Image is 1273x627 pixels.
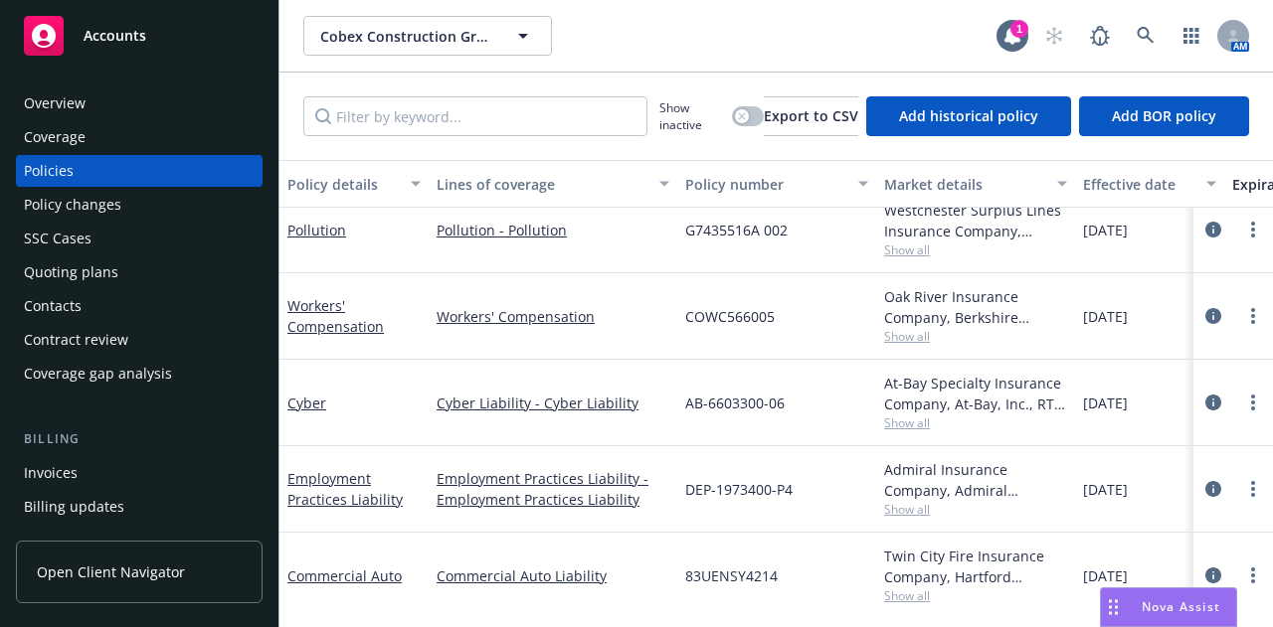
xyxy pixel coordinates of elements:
[279,160,429,208] button: Policy details
[287,469,403,509] a: Employment Practices Liability
[287,174,399,195] div: Policy details
[1075,160,1224,208] button: Effective date
[16,87,263,119] a: Overview
[1241,391,1265,414] a: more
[24,87,86,119] div: Overview
[437,392,669,413] a: Cyber Liability - Cyber Liability
[1079,96,1249,136] button: Add BOR policy
[287,296,384,336] a: Workers' Compensation
[1172,16,1211,56] a: Switch app
[24,256,118,288] div: Quoting plans
[437,565,669,586] a: Commercial Auto Liability
[24,155,74,187] div: Policies
[16,223,263,254] a: SSC Cases
[1241,477,1265,501] a: more
[899,106,1038,125] span: Add historical policy
[685,479,793,500] span: DEP-1973400-P4
[16,324,263,356] a: Contract review
[866,96,1071,136] button: Add historical policy
[685,220,788,240] span: G7435516A 002
[24,189,121,221] div: Policy changes
[884,501,1067,518] span: Show all
[1142,598,1220,615] span: Nova Assist
[84,28,146,44] span: Accounts
[764,106,858,125] span: Export to CSV
[16,457,263,489] a: Invoices
[1201,563,1225,587] a: circleInformation
[437,306,669,327] a: Workers' Compensation
[1241,563,1265,587] a: more
[1010,20,1028,38] div: 1
[16,155,263,187] a: Policies
[1201,391,1225,414] a: circleInformation
[884,286,1067,328] div: Oak River Insurance Company, Berkshire Hathaway Homestate Companies (BHHC), Elevate Insurance Ser...
[429,160,677,208] button: Lines of coverage
[884,459,1067,501] div: Admiral Insurance Company, Admiral Insurance Group ([PERSON_NAME] Corporation), RT Specialty Insu...
[1083,174,1194,195] div: Effective date
[884,200,1067,241] div: Westchester Surplus Lines Insurance Company, Chubb Group, RT Specialty Insurance Services, LLC (R...
[1083,306,1128,327] span: [DATE]
[884,174,1045,195] div: Market details
[16,290,263,322] a: Contacts
[1101,588,1126,626] div: Drag to move
[320,26,492,47] span: Cobex Construction Group
[677,160,876,208] button: Policy number
[287,221,346,239] a: Pollution
[1083,392,1128,413] span: [DATE]
[1112,106,1216,125] span: Add BOR policy
[24,290,82,322] div: Contacts
[24,457,78,489] div: Invoices
[16,491,263,523] a: Billing updates
[16,8,263,64] a: Accounts
[876,160,1075,208] button: Market details
[884,546,1067,587] div: Twin City Fire Insurance Company, Hartford Insurance Group, Amwins
[884,414,1067,431] span: Show all
[16,429,263,449] div: Billing
[685,565,778,586] span: 83UENSY4214
[685,306,775,327] span: COWC566005
[24,121,86,153] div: Coverage
[16,256,263,288] a: Quoting plans
[437,174,647,195] div: Lines of coverage
[764,96,858,136] button: Export to CSV
[1201,477,1225,501] a: circleInformation
[1034,16,1074,56] a: Start snowing
[884,328,1067,345] span: Show all
[685,174,846,195] div: Policy number
[884,241,1067,258] span: Show all
[1201,304,1225,328] a: circleInformation
[287,566,402,585] a: Commercial Auto
[16,358,263,390] a: Coverage gap analysis
[1241,218,1265,241] a: more
[1080,16,1120,56] a: Report a Bug
[437,468,669,510] a: Employment Practices Liability - Employment Practices Liability
[1083,565,1128,586] span: [DATE]
[24,491,124,523] div: Billing updates
[1241,304,1265,328] a: more
[37,561,185,582] span: Open Client Navigator
[884,373,1067,414] div: At-Bay Specialty Insurance Company, At-Bay, Inc., RT Specialty Insurance Services, LLC (RSG Speci...
[16,121,263,153] a: Coverage
[437,220,669,240] a: Pollution - Pollution
[24,223,91,254] div: SSC Cases
[303,96,647,136] input: Filter by keyword...
[659,99,724,133] span: Show inactive
[1201,218,1225,241] a: circleInformation
[884,587,1067,604] span: Show all
[303,16,552,56] button: Cobex Construction Group
[24,358,172,390] div: Coverage gap analysis
[24,324,128,356] div: Contract review
[1083,220,1128,240] span: [DATE]
[1100,587,1237,627] button: Nova Assist
[287,393,326,412] a: Cyber
[1083,479,1128,500] span: [DATE]
[1126,16,1166,56] a: Search
[16,189,263,221] a: Policy changes
[685,392,785,413] span: AB-6603300-06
